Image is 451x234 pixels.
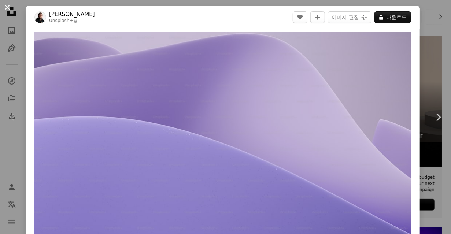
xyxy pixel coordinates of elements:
button: 이미지 편집 [328,11,371,23]
a: 다음 [425,82,451,152]
div: 용 [49,18,95,24]
button: 컬렉션에 추가 [310,11,325,23]
img: Philip Oroni의 프로필로 이동 [34,11,46,23]
a: [PERSON_NAME] [49,11,95,18]
button: 좋아요 [293,11,307,23]
button: 다운로드 [374,11,411,23]
a: Unsplash+ [49,18,73,23]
